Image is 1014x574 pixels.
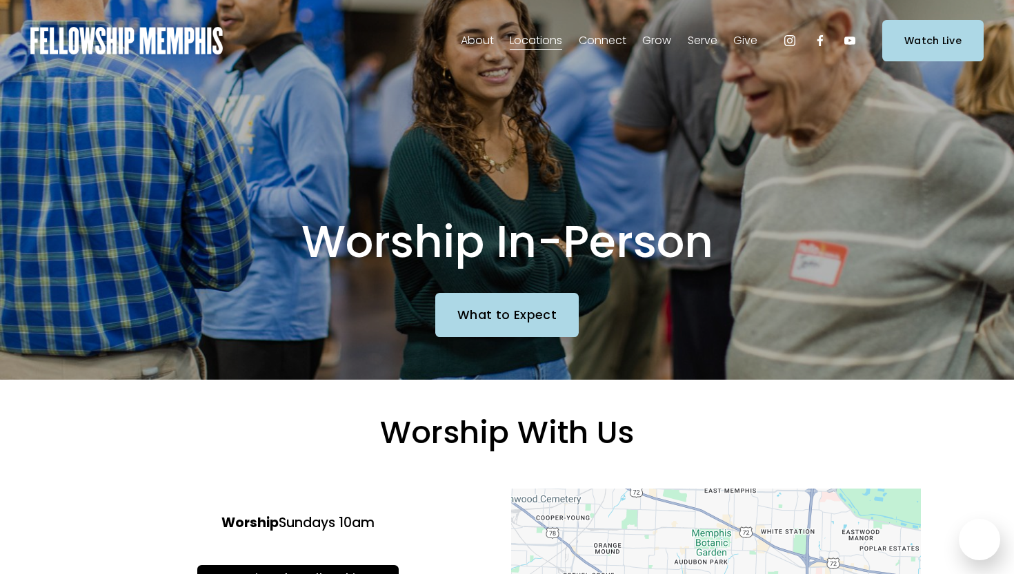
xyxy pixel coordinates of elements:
div: Harding Academy 1100 Cherry Road Memphis, TN, 38117, United States [707,535,725,561]
h4: Sundays 10am [128,514,469,533]
a: Watch Live [882,20,984,61]
span: Give [733,31,757,51]
a: Instagram [783,34,797,48]
span: Locations [510,31,562,51]
a: folder dropdown [642,30,671,52]
a: folder dropdown [461,30,494,52]
a: YouTube [843,34,857,48]
h2: Worship With Us [93,413,921,453]
a: What to Expect [435,293,579,337]
span: About [461,31,494,51]
span: Grow [642,31,671,51]
span: Serve [688,31,717,51]
h1: Worship In-Person [197,215,817,269]
a: folder dropdown [579,30,626,52]
a: Facebook [813,34,827,48]
strong: Worship [221,513,279,532]
a: folder dropdown [733,30,757,52]
span: Connect [579,31,626,51]
a: folder dropdown [510,30,562,52]
a: folder dropdown [688,30,717,52]
img: Fellowship Memphis [30,27,223,54]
